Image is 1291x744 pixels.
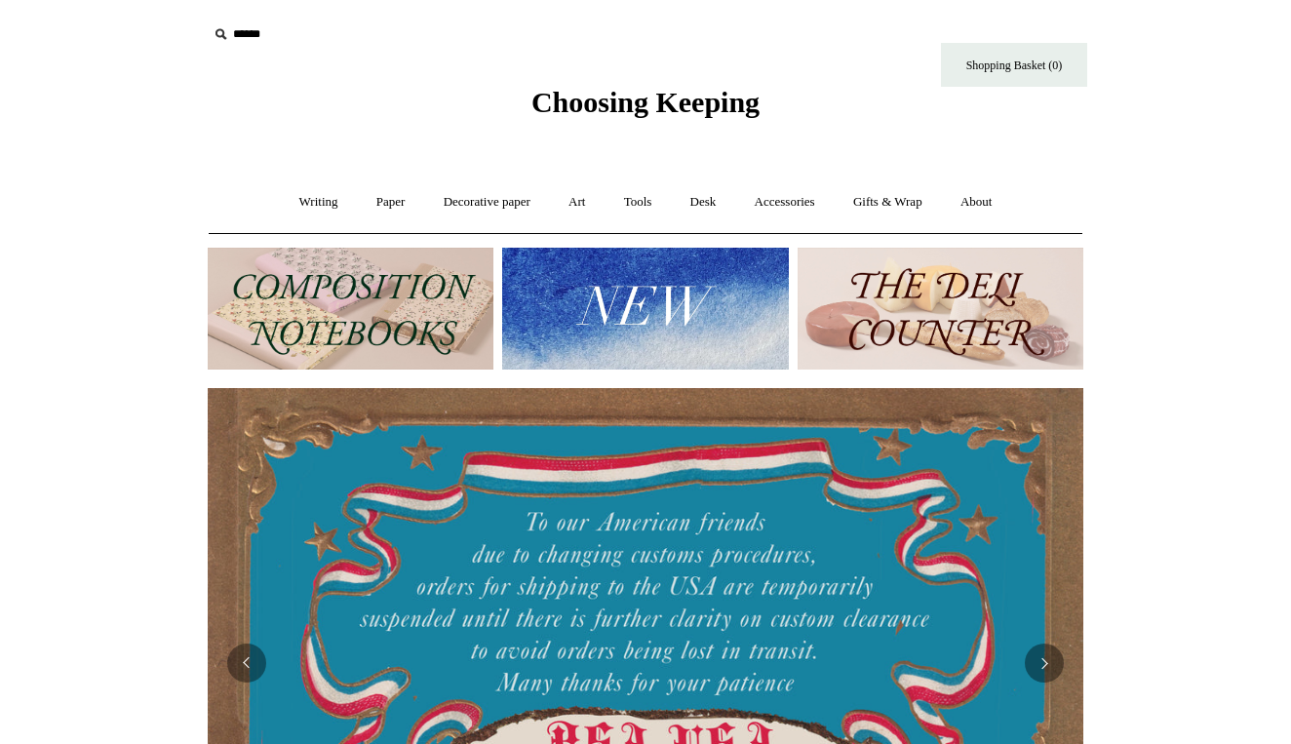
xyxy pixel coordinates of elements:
[531,86,760,118] span: Choosing Keeping
[531,101,760,115] a: Choosing Keeping
[502,248,788,370] img: New.jpg__PID:f73bdf93-380a-4a35-bcfe-7823039498e1
[673,176,734,228] a: Desk
[737,176,833,228] a: Accessories
[941,43,1087,87] a: Shopping Basket (0)
[426,176,548,228] a: Decorative paper
[1025,644,1064,683] button: Next
[798,248,1083,370] img: The Deli Counter
[606,176,670,228] a: Tools
[836,176,940,228] a: Gifts & Wrap
[227,644,266,683] button: Previous
[943,176,1010,228] a: About
[359,176,423,228] a: Paper
[551,176,603,228] a: Art
[282,176,356,228] a: Writing
[208,248,493,370] img: 202302 Composition ledgers.jpg__PID:69722ee6-fa44-49dd-a067-31375e5d54ec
